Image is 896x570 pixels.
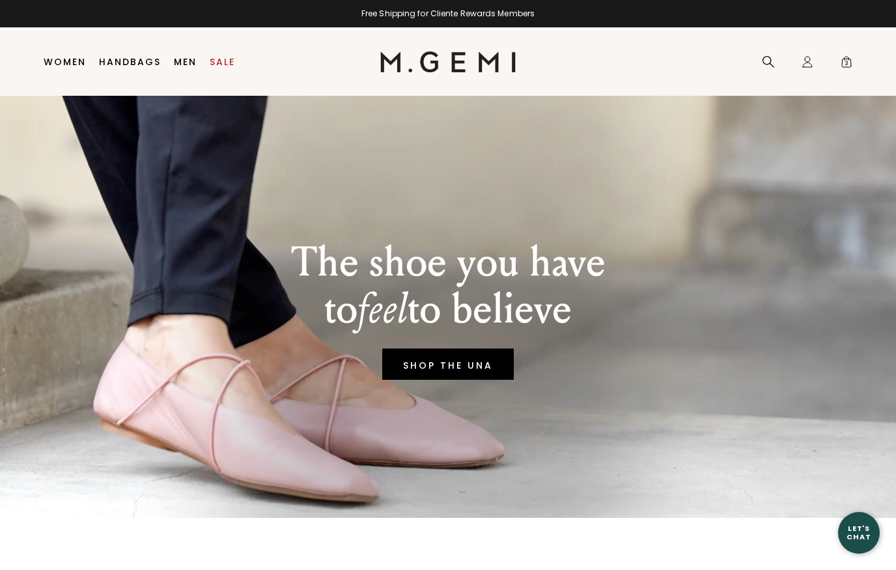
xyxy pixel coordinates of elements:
[291,286,606,333] p: to to believe
[357,284,408,334] em: feel
[840,58,853,71] span: 3
[99,57,161,67] a: Handbags
[291,239,606,286] p: The shoe you have
[380,51,516,72] img: M.Gemi
[838,524,880,541] div: Let's Chat
[174,57,197,67] a: Men
[382,349,514,380] a: SHOP THE UNA
[210,57,235,67] a: Sale
[44,57,86,67] a: Women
